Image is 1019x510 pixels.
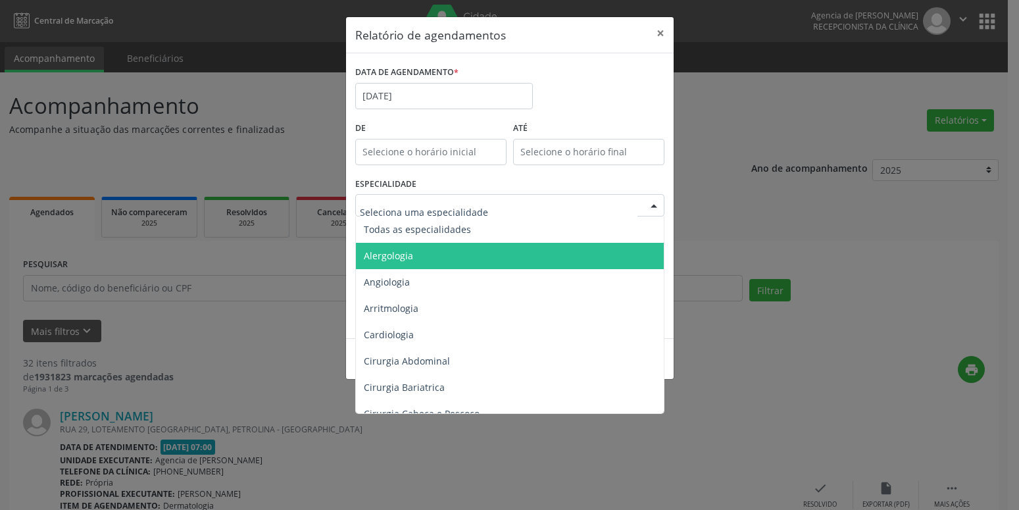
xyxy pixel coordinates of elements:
label: DATA DE AGENDAMENTO [355,63,459,83]
input: Selecione uma data ou intervalo [355,83,533,109]
label: ATÉ [513,118,664,139]
span: Todas as especialidades [364,223,471,236]
span: Cardiologia [364,328,414,341]
h5: Relatório de agendamentos [355,26,506,43]
span: Cirurgia Abdominal [364,355,450,367]
input: Seleciona uma especialidade [360,199,637,225]
label: De [355,118,507,139]
span: Angiologia [364,276,410,288]
span: Alergologia [364,249,413,262]
button: Close [647,17,674,49]
label: ESPECIALIDADE [355,174,416,195]
span: Cirurgia Cabeça e Pescoço [364,407,480,420]
input: Selecione o horário final [513,139,664,165]
input: Selecione o horário inicial [355,139,507,165]
span: Cirurgia Bariatrica [364,381,445,394]
span: Arritmologia [364,302,418,315]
